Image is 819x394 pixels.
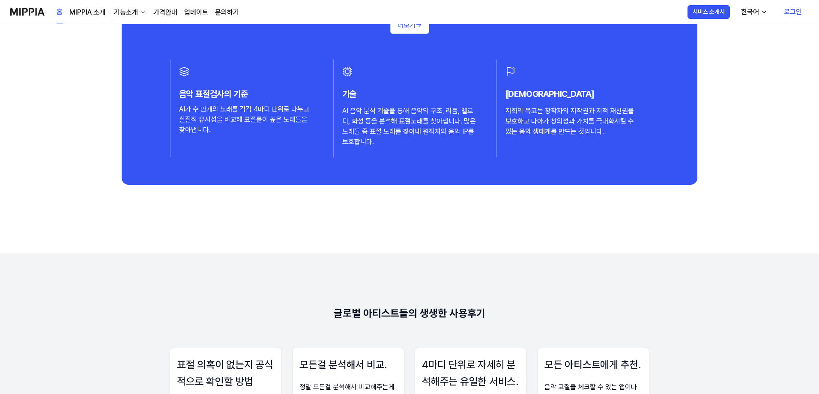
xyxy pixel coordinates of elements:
h3: 모든걸 분석해서 비교. [299,357,397,373]
div: 저희의 목표는 창작자의 저작권과 지적 재산권을 보호하고 나아가 창의성과 가치를 극대화시킬 수 있는 음악 생태계를 만드는 것입니다. [505,106,641,137]
h3: 음악 표절검사의 기준 [179,87,314,101]
div: AI 음악 분석 기술을 통해 음악의 구조, 리듬, 멜로디, 화성 등을 분석해 표절노래를 찾아냅니다. 많은 노래들 중 표절 노래를 찾아내 원작자의 음악 IP를 보호합니다. [342,106,478,147]
h3: 기술 [342,87,478,101]
div: 한국어 [739,7,761,17]
h3: 모든 아티스트에게 추천. [544,357,642,373]
h3: 표절 의혹이 없는지 공식적으로 확인할 방법 [177,357,275,390]
a: 홈 [57,0,63,24]
h3: [DEMOGRAPHIC_DATA] [505,87,641,101]
button: 서비스 소개서 [687,5,730,19]
a: 문의하기 [215,7,239,18]
button: 기능소개 [112,7,146,18]
button: 한국어 [734,3,773,21]
a: MIPPIA 소개 [69,7,105,18]
div: 글로벌 아티스트들의 생생한 사용후기 [334,305,485,322]
h3: 4마디 단위로 자세히 분석해주는 유일한 서비스. [422,357,520,390]
a: 업데이트 [184,7,208,18]
div: AI가 수 만개의 노래를 각각 4마디 단위로 나누고 실질적 유사성을 비교해 표절률이 높은 노래들을 찾아냅니다. [179,104,314,135]
div: 기능소개 [112,7,140,18]
a: 가격안내 [153,7,177,18]
button: 더보기→ [390,17,429,34]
